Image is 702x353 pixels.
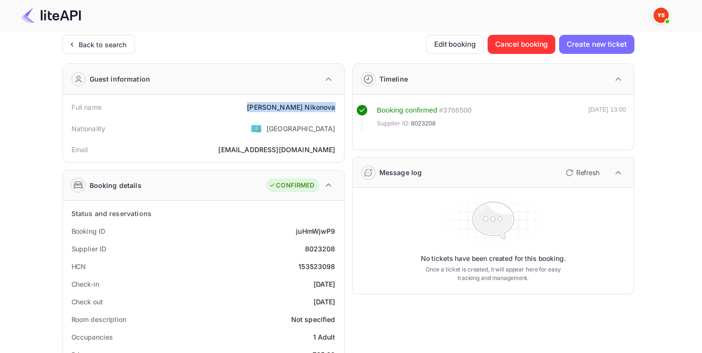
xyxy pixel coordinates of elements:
div: Guest information [90,74,151,84]
div: Occupancies [71,332,113,342]
div: juHmWjwP9 [296,226,335,236]
div: [EMAIL_ADDRESS][DOMAIN_NAME] [218,145,335,155]
div: Full name [71,102,102,112]
div: [DATE] [314,279,336,289]
div: 1 Adult [313,332,335,342]
button: Refresh [560,165,603,180]
span: Supplier ID: [377,119,410,128]
div: [DATE] 13:00 [589,105,626,133]
img: Yandex Support [653,8,669,23]
p: Once a ticket is created, it will appear here for easy tracking and management. [418,265,569,282]
div: Back to search [79,40,127,50]
span: United States [251,120,262,137]
div: HCN [71,261,86,271]
div: Not specified [291,314,336,324]
div: [GEOGRAPHIC_DATA] [266,124,336,134]
span: 8023208 [411,119,436,128]
button: Cancel booking [488,35,556,54]
p: Refresh [576,167,600,177]
div: Booking confirmed [377,105,437,116]
div: Check out [71,297,103,307]
div: # 3766500 [439,105,471,116]
div: [DATE] [314,297,336,307]
div: Email [71,145,88,155]
div: Booking ID [71,226,105,236]
button: Edit booking [426,35,484,54]
div: Supplier ID [71,244,106,254]
div: Status and reservations [71,208,152,218]
button: Create new ticket [559,35,634,54]
img: LiteAPI Logo [21,8,81,23]
div: 153523098 [298,261,335,271]
p: No tickets have been created for this booking. [421,254,566,263]
div: Timeline [379,74,408,84]
div: CONFIRMED [269,181,314,190]
div: Booking details [90,180,142,190]
div: Message log [379,167,422,177]
div: Nationality [71,124,106,134]
div: Room description [71,314,126,324]
div: Check-in [71,279,99,289]
div: [PERSON_NAME] Nikonova [247,102,335,112]
div: 8023208 [305,244,335,254]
